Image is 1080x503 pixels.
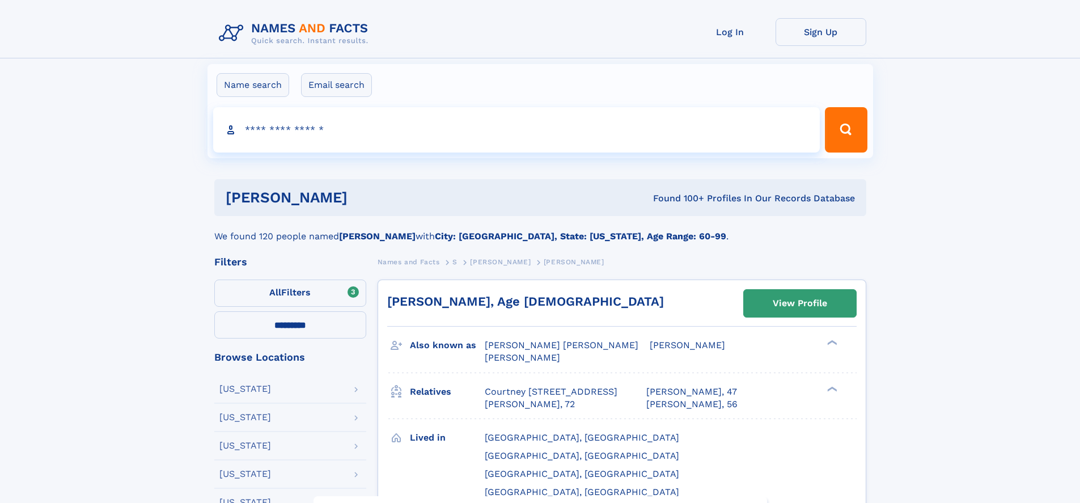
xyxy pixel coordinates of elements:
[744,290,856,317] a: View Profile
[824,339,838,346] div: ❯
[485,398,575,411] a: [PERSON_NAME], 72
[214,216,866,243] div: We found 120 people named with .
[410,336,485,355] h3: Also known as
[410,428,485,447] h3: Lived in
[214,352,366,362] div: Browse Locations
[825,107,867,153] button: Search Button
[646,386,737,398] a: [PERSON_NAME], 47
[650,340,725,350] span: [PERSON_NAME]
[485,450,679,461] span: [GEOGRAPHIC_DATA], [GEOGRAPHIC_DATA]
[410,382,485,401] h3: Relatives
[776,18,866,46] a: Sign Up
[544,258,604,266] span: [PERSON_NAME]
[219,413,271,422] div: [US_STATE]
[485,386,617,398] a: Courtney [STREET_ADDRESS]
[301,73,372,97] label: Email search
[485,432,679,443] span: [GEOGRAPHIC_DATA], [GEOGRAPHIC_DATA]
[269,287,281,298] span: All
[219,470,271,479] div: [US_STATE]
[646,398,738,411] a: [PERSON_NAME], 56
[470,255,531,269] a: [PERSON_NAME]
[500,192,855,205] div: Found 100+ Profiles In Our Records Database
[214,280,366,307] label: Filters
[226,191,501,205] h1: [PERSON_NAME]
[824,385,838,392] div: ❯
[214,257,366,267] div: Filters
[219,441,271,450] div: [US_STATE]
[217,73,289,97] label: Name search
[213,107,820,153] input: search input
[485,340,638,350] span: [PERSON_NAME] [PERSON_NAME]
[452,255,458,269] a: S
[387,294,664,308] a: [PERSON_NAME], Age [DEMOGRAPHIC_DATA]
[485,352,560,363] span: [PERSON_NAME]
[339,231,416,242] b: [PERSON_NAME]
[485,487,679,497] span: [GEOGRAPHIC_DATA], [GEOGRAPHIC_DATA]
[378,255,440,269] a: Names and Facts
[435,231,726,242] b: City: [GEOGRAPHIC_DATA], State: [US_STATE], Age Range: 60-99
[773,290,827,316] div: View Profile
[470,258,531,266] span: [PERSON_NAME]
[214,18,378,49] img: Logo Names and Facts
[685,18,776,46] a: Log In
[485,468,679,479] span: [GEOGRAPHIC_DATA], [GEOGRAPHIC_DATA]
[452,258,458,266] span: S
[219,384,271,394] div: [US_STATE]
